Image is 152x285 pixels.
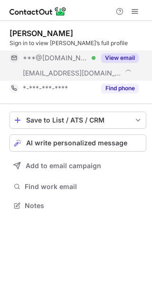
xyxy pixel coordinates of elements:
[101,53,139,63] button: Reveal Button
[26,162,101,170] span: Add to email campaign
[9,28,73,38] div: [PERSON_NAME]
[26,139,127,147] span: AI write personalized message
[23,54,88,62] span: ***@[DOMAIN_NAME]
[9,112,146,129] button: save-profile-one-click
[9,6,66,17] img: ContactOut v5.3.10
[9,157,146,174] button: Add to email campaign
[9,39,146,47] div: Sign in to view [PERSON_NAME]’s full profile
[9,199,146,212] button: Notes
[23,69,122,77] span: [EMAIL_ADDRESS][DOMAIN_NAME]
[9,134,146,152] button: AI write personalized message
[26,116,130,124] div: Save to List / ATS / CRM
[9,180,146,193] button: Find work email
[25,201,142,210] span: Notes
[101,84,139,93] button: Reveal Button
[25,182,142,191] span: Find work email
